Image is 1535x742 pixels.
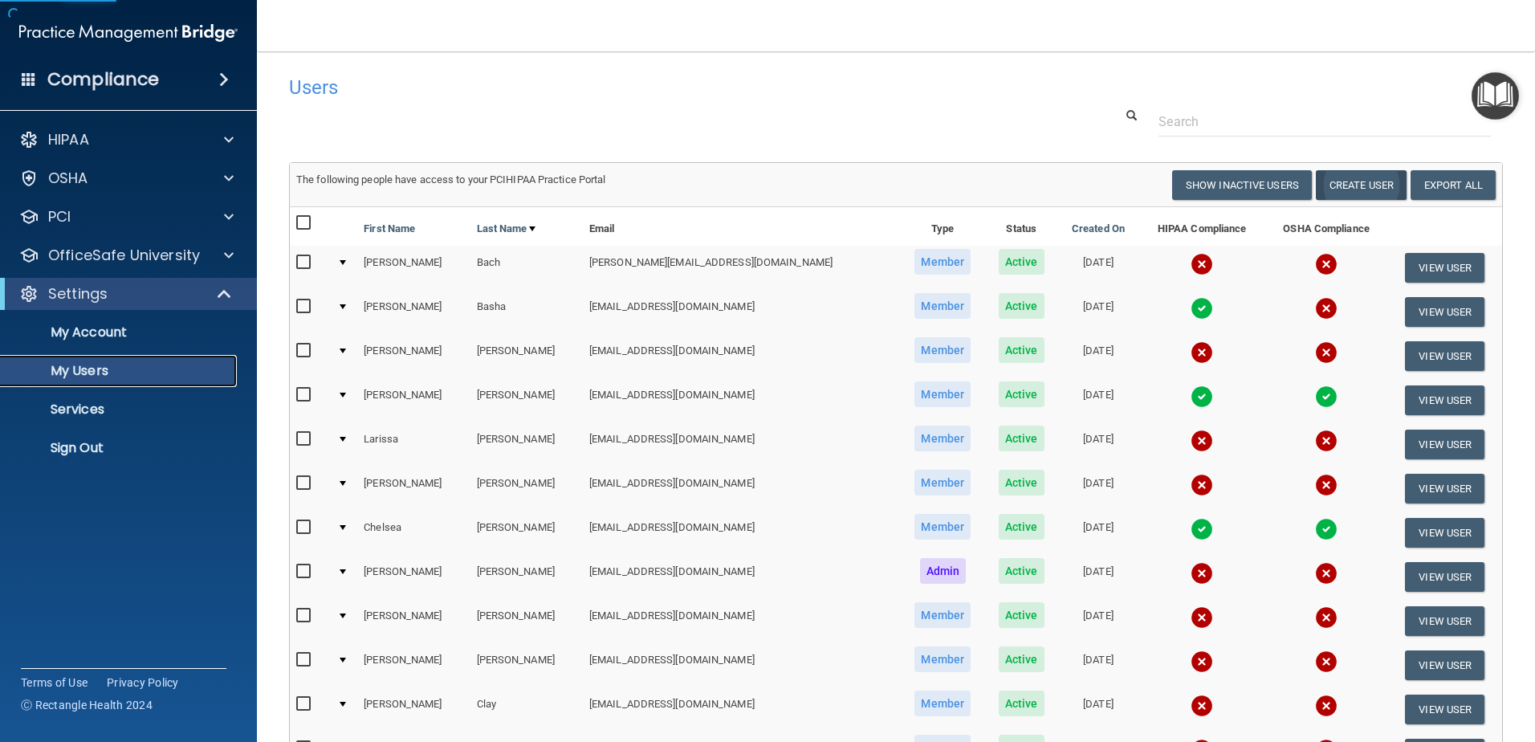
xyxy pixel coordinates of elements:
[1191,606,1213,629] img: cross.ca9f0e7f.svg
[357,422,470,467] td: Larissa
[1057,643,1139,687] td: [DATE]
[1315,385,1338,408] img: tick.e7d51cea.svg
[1191,430,1213,452] img: cross.ca9f0e7f.svg
[1057,511,1139,555] td: [DATE]
[999,381,1044,407] span: Active
[470,334,583,378] td: [PERSON_NAME]
[1405,253,1484,283] button: View User
[296,173,606,185] span: The following people have access to your PCIHIPAA Practice Portal
[357,687,470,732] td: [PERSON_NAME]
[999,646,1044,672] span: Active
[477,219,536,238] a: Last Name
[1158,107,1491,137] input: Search
[583,643,900,687] td: [EMAIL_ADDRESS][DOMAIN_NAME]
[48,246,200,265] p: OfficeSafe University
[1057,467,1139,511] td: [DATE]
[999,602,1044,628] span: Active
[999,249,1044,275] span: Active
[1265,207,1388,246] th: OSHA Compliance
[48,169,88,188] p: OSHA
[900,207,985,246] th: Type
[1191,518,1213,540] img: tick.e7d51cea.svg
[357,334,470,378] td: [PERSON_NAME]
[19,17,238,49] img: PMB logo
[48,284,108,304] p: Settings
[1191,650,1213,673] img: cross.ca9f0e7f.svg
[470,643,583,687] td: [PERSON_NAME]
[1405,606,1484,636] button: View User
[914,470,971,495] span: Member
[1405,297,1484,327] button: View User
[470,687,583,732] td: Clay
[357,467,470,511] td: [PERSON_NAME]
[914,426,971,451] span: Member
[19,246,234,265] a: OfficeSafe University
[357,378,470,422] td: [PERSON_NAME]
[914,602,971,628] span: Member
[1472,72,1519,120] button: Open Resource Center
[583,599,900,643] td: [EMAIL_ADDRESS][DOMAIN_NAME]
[1191,297,1213,320] img: tick.e7d51cea.svg
[1405,695,1484,724] button: View User
[999,426,1044,451] span: Active
[357,555,470,599] td: [PERSON_NAME]
[583,290,900,334] td: [EMAIL_ADDRESS][DOMAIN_NAME]
[1057,599,1139,643] td: [DATE]
[1072,219,1125,238] a: Created On
[1315,297,1338,320] img: cross.ca9f0e7f.svg
[1405,562,1484,592] button: View User
[1405,650,1484,680] button: View User
[999,337,1044,363] span: Active
[107,675,179,691] a: Privacy Policy
[1315,253,1338,275] img: cross.ca9f0e7f.svg
[985,207,1057,246] th: Status
[1315,341,1338,364] img: cross.ca9f0e7f.svg
[999,514,1044,540] span: Active
[357,246,470,290] td: [PERSON_NAME]
[1191,562,1213,585] img: cross.ca9f0e7f.svg
[914,293,971,319] span: Member
[1405,430,1484,459] button: View User
[19,169,234,188] a: OSHA
[1139,207,1265,246] th: HIPAA Compliance
[583,555,900,599] td: [EMAIL_ADDRESS][DOMAIN_NAME]
[470,290,583,334] td: Basha
[583,207,900,246] th: Email
[1315,562,1338,585] img: cross.ca9f0e7f.svg
[470,246,583,290] td: Bach
[1057,246,1139,290] td: [DATE]
[357,599,470,643] td: [PERSON_NAME]
[1315,518,1338,540] img: tick.e7d51cea.svg
[10,363,230,379] p: My Users
[999,470,1044,495] span: Active
[1315,430,1338,452] img: cross.ca9f0e7f.svg
[1057,555,1139,599] td: [DATE]
[1411,170,1496,200] a: Export All
[583,334,900,378] td: [EMAIL_ADDRESS][DOMAIN_NAME]
[357,511,470,555] td: Chelsea
[583,246,900,290] td: [PERSON_NAME][EMAIL_ADDRESS][DOMAIN_NAME]
[1455,657,1516,718] iframe: Drift Widget Chat Controller
[470,511,583,555] td: [PERSON_NAME]
[1405,474,1484,503] button: View User
[470,555,583,599] td: [PERSON_NAME]
[1191,341,1213,364] img: cross.ca9f0e7f.svg
[1315,606,1338,629] img: cross.ca9f0e7f.svg
[357,290,470,334] td: [PERSON_NAME]
[583,687,900,732] td: [EMAIL_ADDRESS][DOMAIN_NAME]
[914,646,971,672] span: Member
[357,643,470,687] td: [PERSON_NAME]
[10,402,230,418] p: Services
[470,599,583,643] td: [PERSON_NAME]
[470,467,583,511] td: [PERSON_NAME]
[583,378,900,422] td: [EMAIL_ADDRESS][DOMAIN_NAME]
[914,337,971,363] span: Member
[1057,422,1139,467] td: [DATE]
[914,691,971,716] span: Member
[47,68,159,91] h4: Compliance
[583,467,900,511] td: [EMAIL_ADDRESS][DOMAIN_NAME]
[999,558,1044,584] span: Active
[914,514,971,540] span: Member
[583,511,900,555] td: [EMAIL_ADDRESS][DOMAIN_NAME]
[1315,695,1338,717] img: cross.ca9f0e7f.svg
